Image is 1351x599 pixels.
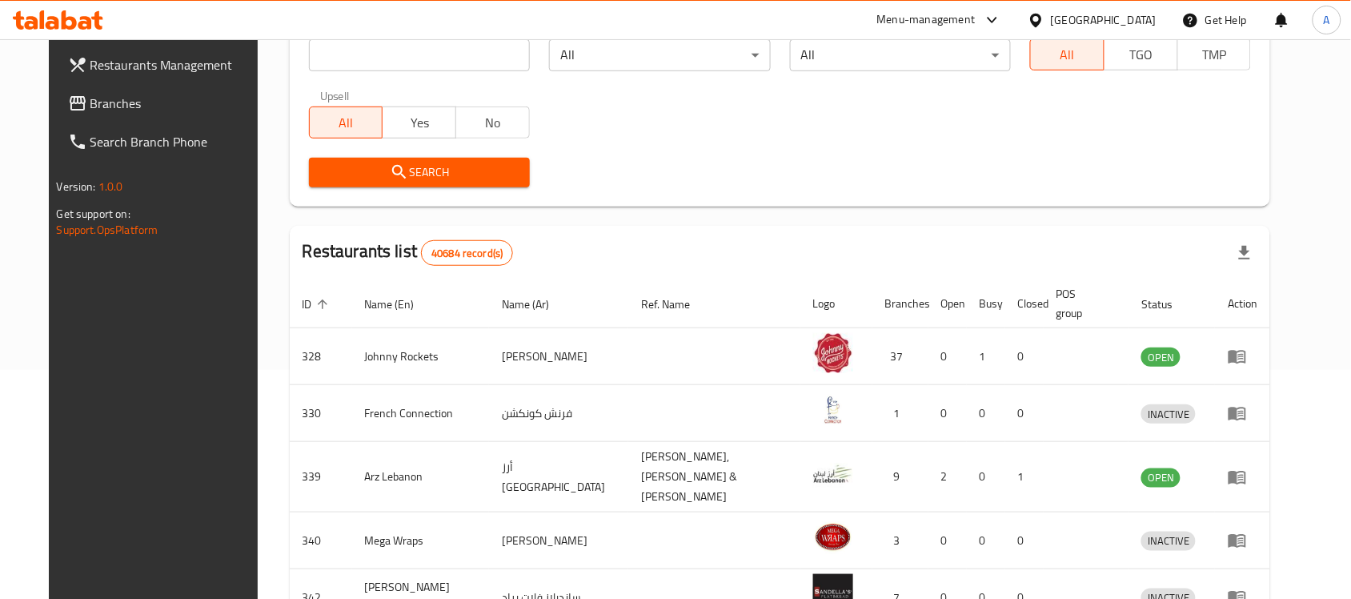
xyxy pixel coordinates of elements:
input: Search for restaurant name or ID.. [309,39,530,71]
td: فرنش كونكشن [489,385,628,442]
label: Upsell [320,90,350,102]
button: TMP [1177,38,1252,70]
a: Search Branch Phone [55,123,275,161]
td: 37 [872,328,928,385]
span: OPEN [1141,468,1181,487]
div: Export file [1225,234,1264,272]
span: 40684 record(s) [422,246,512,261]
button: All [309,107,383,139]
div: INACTIVE [1141,404,1196,424]
td: 339 [290,442,352,513]
span: Get support on: [57,203,130,224]
span: POS group [1056,284,1110,323]
td: 0 [1005,328,1044,385]
th: Busy [967,279,1005,328]
span: INACTIVE [1141,405,1196,424]
span: All [1037,43,1098,66]
span: INACTIVE [1141,532,1196,550]
div: [GEOGRAPHIC_DATA] [1051,11,1157,29]
div: All [790,39,1011,71]
img: French Connection [813,390,853,430]
span: No [463,111,523,135]
a: Support.OpsPlatform [57,219,158,240]
button: Search [309,158,530,187]
td: Johnny Rockets [352,328,490,385]
td: 0 [928,385,967,442]
span: 1.0.0 [98,176,123,197]
button: TGO [1104,38,1178,70]
td: [PERSON_NAME] [489,513,628,569]
span: Status [1141,295,1193,314]
td: [PERSON_NAME],[PERSON_NAME] & [PERSON_NAME] [628,442,800,513]
span: TGO [1111,43,1172,66]
td: 3 [872,513,928,569]
td: 0 [928,513,967,569]
h2: Restaurants list [303,239,514,266]
td: 0 [967,442,1005,513]
span: Yes [389,111,450,135]
span: Branches [90,94,262,113]
div: OPEN [1141,348,1181,367]
th: Closed [1005,279,1044,328]
td: 330 [290,385,352,442]
td: French Connection [352,385,490,442]
td: 0 [967,513,1005,569]
span: OPEN [1141,348,1181,367]
div: Menu [1228,468,1257,487]
td: Arz Lebanon [352,442,490,513]
div: INACTIVE [1141,532,1196,551]
div: Menu [1228,404,1257,423]
a: Restaurants Management [55,46,275,84]
td: Mega Wraps [352,513,490,569]
div: Menu [1228,347,1257,366]
div: Total records count [421,240,513,266]
td: 340 [290,513,352,569]
th: Open [928,279,967,328]
td: 328 [290,328,352,385]
img: Johnny Rockets [813,333,853,373]
td: 1 [1005,442,1044,513]
td: [PERSON_NAME] [489,328,628,385]
span: Name (En) [365,295,435,314]
span: TMP [1185,43,1245,66]
span: Restaurants Management [90,55,262,74]
span: All [316,111,377,135]
span: Search Branch Phone [90,132,262,151]
img: Mega Wraps [813,517,853,557]
td: 0 [967,385,1005,442]
span: ID [303,295,333,314]
button: All [1030,38,1104,70]
div: All [549,39,770,71]
button: Yes [382,107,456,139]
th: Logo [800,279,872,328]
td: 0 [1005,385,1044,442]
th: Action [1215,279,1270,328]
img: Arz Lebanon [813,454,853,494]
th: Branches [872,279,928,328]
td: 0 [928,328,967,385]
div: Menu-management [877,10,976,30]
span: Version: [57,176,96,197]
td: 0 [1005,513,1044,569]
td: 9 [872,442,928,513]
td: 1 [872,385,928,442]
span: Ref. Name [641,295,711,314]
td: 1 [967,328,1005,385]
a: Branches [55,84,275,123]
span: Name (Ar) [502,295,570,314]
td: 2 [928,442,967,513]
button: No [455,107,530,139]
td: أرز [GEOGRAPHIC_DATA] [489,442,628,513]
span: Search [322,163,517,183]
span: A [1324,11,1330,29]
